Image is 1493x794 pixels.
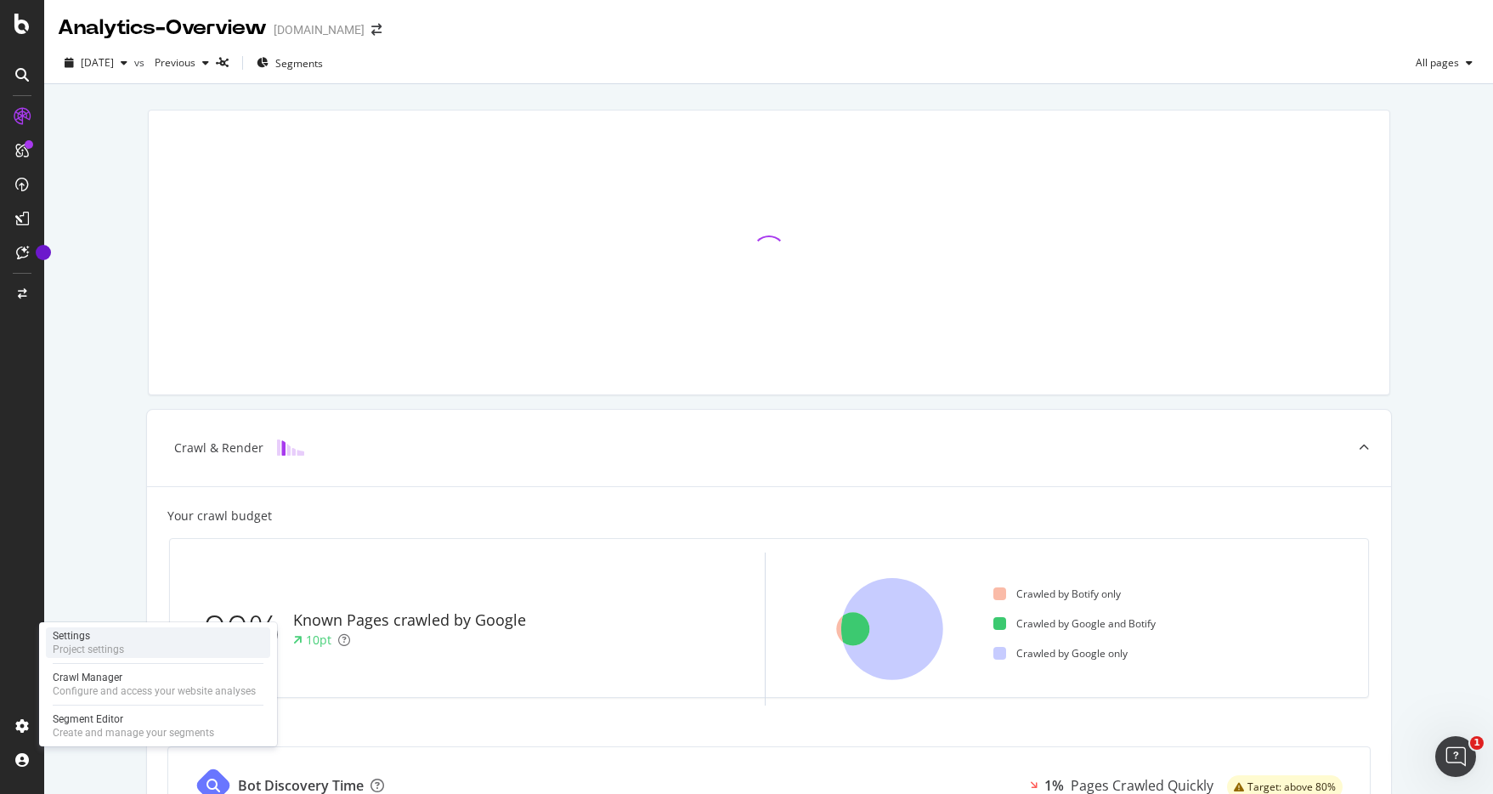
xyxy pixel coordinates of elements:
div: Crawl Manager [53,671,256,684]
div: Settings [53,629,124,643]
a: Segment EditorCreate and manage your segments [46,711,270,741]
div: Crawled by Botify only [993,587,1121,601]
div: Improve Crawl Budget [167,718,1371,733]
a: SettingsProject settings [46,627,270,658]
div: Project settings [53,643,124,656]
span: 2025 Aug. 11th [81,55,114,70]
button: Segments [250,49,330,77]
div: Create and manage your segments [53,726,214,740]
div: 10pt [306,632,331,649]
div: [DOMAIN_NAME] [274,21,365,38]
div: Tooltip anchor [36,245,51,260]
div: Analytics - Overview [58,14,267,43]
iframe: Intercom live chat [1435,736,1476,777]
div: Your crawl budget [167,508,272,525]
a: Crawl ManagerConfigure and access your website analyses [46,669,270,700]
button: Previous [148,49,216,77]
div: Crawl & Render [174,440,263,457]
div: Segment Editor [53,712,214,726]
div: arrow-right-arrow-left [371,24,382,36]
img: block-icon [277,440,304,456]
div: Crawled by Google only [993,646,1128,661]
span: Segments [275,56,323,71]
span: Previous [148,55,195,70]
span: vs [134,55,148,70]
div: Known Pages crawled by Google [293,610,526,632]
button: [DATE] [58,49,134,77]
button: All pages [1409,49,1479,77]
div: Configure and access your website analyses [53,684,256,698]
div: 90% [204,601,293,657]
span: 1 [1470,736,1484,750]
span: All pages [1409,55,1459,70]
div: Crawled by Google and Botify [993,616,1156,631]
span: Target: above 80% [1247,782,1336,792]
